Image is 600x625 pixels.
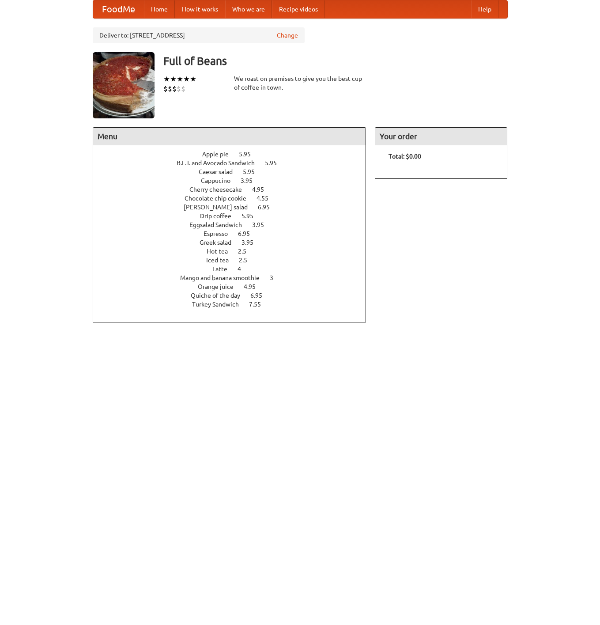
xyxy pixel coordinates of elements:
a: Recipe videos [272,0,325,18]
span: Cappucino [201,177,239,184]
b: Total: $0.00 [389,153,421,160]
h4: Your order [375,128,507,145]
a: Orange juice 4.95 [198,283,272,290]
span: 2.5 [239,257,256,264]
span: 4.95 [244,283,264,290]
span: 4.55 [257,195,277,202]
li: $ [177,84,181,94]
span: 5.95 [239,151,260,158]
li: ★ [170,74,177,84]
span: Drip coffee [200,212,240,220]
span: Chocolate chip cookie [185,195,255,202]
a: Home [144,0,175,18]
span: 5.95 [242,212,262,220]
a: Espresso 6.95 [204,230,266,237]
a: Caesar salad 5.95 [199,168,271,175]
a: FoodMe [93,0,144,18]
span: Apple pie [202,151,238,158]
li: ★ [183,74,190,84]
a: Latte 4 [212,265,257,273]
span: 6.95 [250,292,271,299]
a: Eggsalad Sandwich 3.95 [189,221,280,228]
span: [PERSON_NAME] salad [184,204,257,211]
div: We roast on premises to give you the best cup of coffee in town. [234,74,366,92]
div: Deliver to: [STREET_ADDRESS] [93,27,305,43]
a: Mango and banana smoothie 3 [180,274,290,281]
span: 3.95 [241,177,261,184]
a: Apple pie 5.95 [202,151,267,158]
a: [PERSON_NAME] salad 6.95 [184,204,286,211]
a: Quiche of the day 6.95 [191,292,279,299]
a: Help [471,0,498,18]
span: Iced tea [206,257,238,264]
a: B.L.T. and Avocado Sandwich 5.95 [177,159,293,167]
li: $ [163,84,168,94]
li: ★ [190,74,196,84]
span: 5.95 [265,159,286,167]
a: Greek salad 3.95 [200,239,270,246]
li: $ [172,84,177,94]
li: ★ [163,74,170,84]
li: $ [168,84,172,94]
span: Espresso [204,230,237,237]
span: 6.95 [238,230,259,237]
span: 4 [238,265,250,273]
span: 6.95 [258,204,279,211]
span: 2.5 [238,248,255,255]
li: $ [181,84,185,94]
span: 7.55 [249,301,270,308]
span: Orange juice [198,283,242,290]
a: Drip coffee 5.95 [200,212,270,220]
span: 3 [270,274,282,281]
span: Turkey Sandwich [192,301,248,308]
span: Cherry cheesecake [189,186,251,193]
span: Quiche of the day [191,292,249,299]
span: Hot tea [207,248,237,255]
span: Caesar salad [199,168,242,175]
h3: Full of Beans [163,52,508,70]
span: Latte [212,265,236,273]
a: Hot tea 2.5 [207,248,263,255]
li: ★ [177,74,183,84]
span: B.L.T. and Avocado Sandwich [177,159,264,167]
span: 5.95 [243,168,264,175]
span: Eggsalad Sandwich [189,221,251,228]
a: Who we are [225,0,272,18]
a: Iced tea 2.5 [206,257,264,264]
a: Change [277,31,298,40]
a: Chocolate chip cookie 4.55 [185,195,285,202]
img: angular.jpg [93,52,155,118]
span: Greek salad [200,239,240,246]
span: 3.95 [252,221,273,228]
span: Mango and banana smoothie [180,274,268,281]
a: Turkey Sandwich 7.55 [192,301,277,308]
span: 4.95 [252,186,273,193]
a: Cappucino 3.95 [201,177,269,184]
a: How it works [175,0,225,18]
a: Cherry cheesecake 4.95 [189,186,280,193]
span: 3.95 [242,239,262,246]
h4: Menu [93,128,366,145]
